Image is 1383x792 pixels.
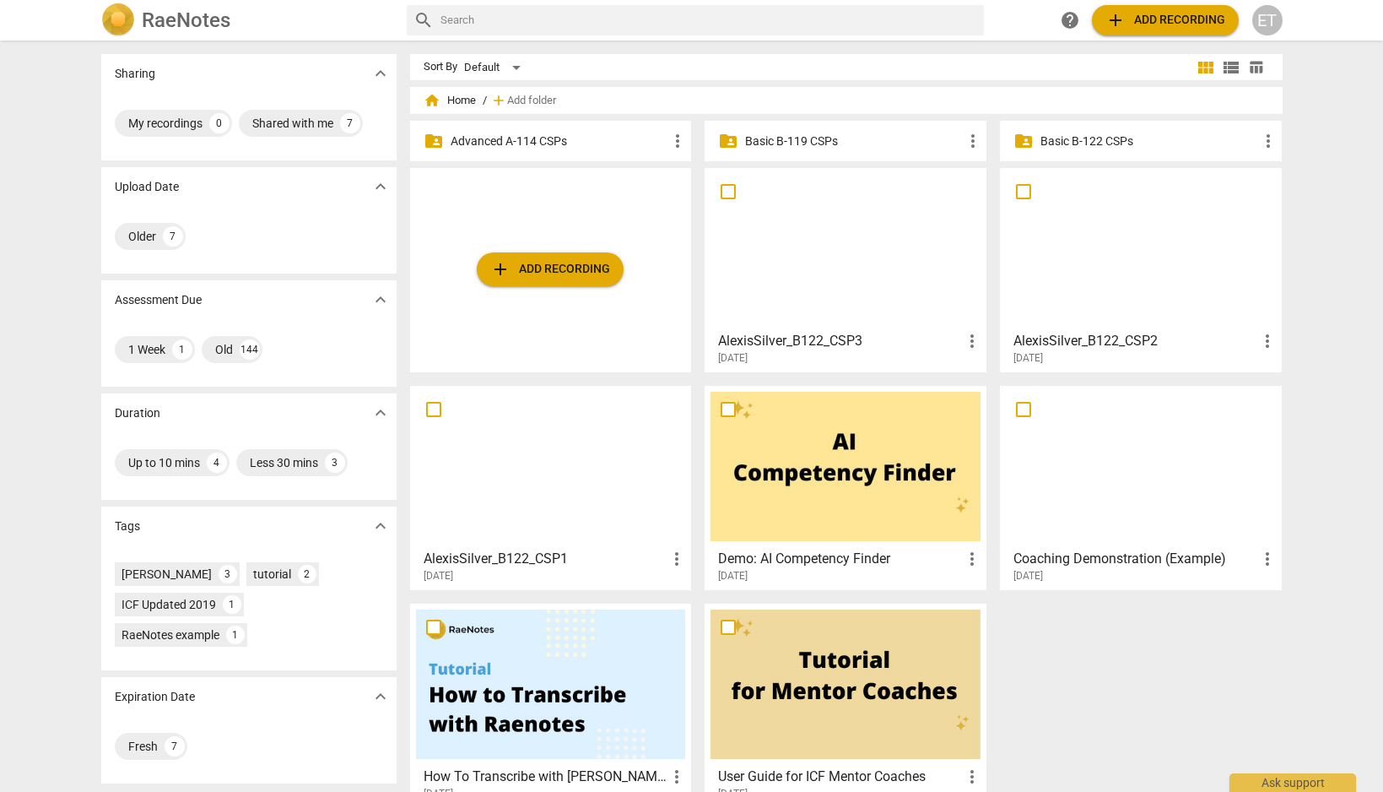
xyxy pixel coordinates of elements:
button: Show more [368,174,393,199]
p: Sharing [115,65,155,83]
p: Basic B-122 CSPs [1040,133,1258,150]
span: [DATE] [1013,351,1043,366]
span: expand_more [370,176,391,197]
a: AlexisSilver_B122_CSP1[DATE] [416,392,686,583]
span: more_vert [963,131,983,151]
a: Coaching Demonstration (Example)[DATE] [1006,392,1276,583]
p: Duration [115,404,160,422]
div: 144 [240,339,260,360]
span: expand_more [370,686,391,707]
div: 7 [340,113,360,133]
div: 7 [165,736,185,757]
div: 1 [226,626,245,644]
span: [DATE] [1013,569,1043,583]
button: Show more [368,287,393,312]
span: more_vert [1257,549,1278,569]
span: Home [424,92,476,109]
span: [DATE] [718,569,748,583]
span: add [1105,10,1126,30]
h3: AlexisSilver_B122_CSP1 [424,549,667,569]
p: Basic B-119 CSPs [745,133,963,150]
div: Shared with me [252,115,333,132]
a: AlexisSilver_B122_CSP3[DATE] [710,174,981,365]
button: Upload [1092,5,1239,35]
h3: AlexisSilver_B122_CSP3 [718,331,962,351]
h3: How To Transcribe with RaeNotes [424,767,667,787]
span: more_vert [667,767,687,787]
button: Show more [368,61,393,86]
span: view_module [1196,57,1216,78]
div: My recordings [128,115,203,132]
button: Show more [368,513,393,539]
span: search [413,10,434,30]
div: 1 [172,339,192,360]
span: Add recording [490,259,610,279]
div: tutorial [253,566,291,583]
span: view_list [1221,57,1241,78]
a: AlexisSilver_B122_CSP2[DATE] [1006,174,1276,365]
span: more_vert [667,549,687,569]
div: 1 [223,595,241,614]
h3: AlexisSilver_B122_CSP2 [1013,331,1257,351]
p: Expiration Date [115,688,195,706]
span: more_vert [667,131,688,151]
h3: User Guide for ICF Mentor Coaches [718,767,962,787]
div: 3 [219,565,237,583]
span: help [1060,10,1080,30]
div: 1 Week [128,341,165,358]
div: Sort By [424,61,457,73]
div: 4 [207,453,227,473]
span: Add recording [1105,10,1225,30]
span: expand_more [370,403,391,423]
button: Table view [1244,55,1269,80]
span: folder_shared [1013,131,1034,151]
span: [DATE] [424,569,453,583]
span: expand_more [370,516,391,536]
span: more_vert [962,549,982,569]
div: ICF Updated 2019 [122,596,216,613]
a: Demo: AI Competency Finder[DATE] [710,392,981,583]
p: Assessment Due [115,291,202,309]
button: Tile view [1193,55,1218,80]
span: more_vert [962,331,982,351]
span: expand_more [370,63,391,84]
p: Advanced A-114 CSPs [451,133,668,150]
button: ET [1252,5,1283,35]
div: RaeNotes example [122,627,219,643]
div: Old [215,341,233,358]
span: folder_shared [424,131,444,151]
button: List view [1218,55,1244,80]
span: more_vert [1257,331,1278,351]
span: more_vert [1258,131,1278,151]
div: 7 [163,226,183,247]
div: 0 [209,113,230,133]
div: 3 [325,453,345,473]
div: Default [464,54,527,81]
h3: Demo: AI Competency Finder [718,549,962,569]
a: Help [1055,5,1085,35]
button: Show more [368,400,393,426]
span: home [424,92,440,109]
input: Search [440,7,977,34]
div: Fresh [128,738,158,755]
div: [PERSON_NAME] [122,566,212,583]
div: 2 [298,565,316,583]
span: add [490,92,507,109]
button: Show more [368,684,393,709]
span: more_vert [962,767,982,787]
h2: RaeNotes [142,8,230,32]
div: Up to 10 mins [128,454,200,471]
span: expand_more [370,290,391,310]
a: LogoRaeNotes [101,3,393,37]
span: table_chart [1248,59,1264,75]
div: Older [128,228,156,245]
p: Tags [115,518,140,535]
p: Upload Date [115,178,179,196]
span: folder_shared [718,131,738,151]
span: add [490,259,511,279]
span: Add folder [507,95,556,107]
button: Upload [477,252,624,286]
span: / [483,95,487,107]
div: Less 30 mins [250,454,318,471]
